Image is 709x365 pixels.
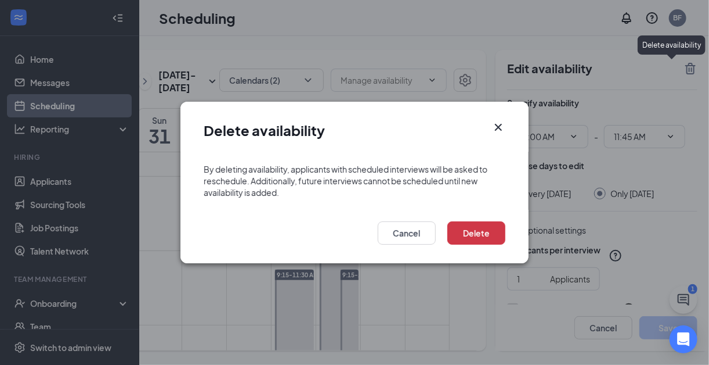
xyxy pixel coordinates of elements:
div: By deleting availability, applicants with scheduled interviews will be asked to reschedule. Addit... [204,163,505,198]
button: Cancel [378,221,436,245]
svg: Cross [491,120,505,134]
div: Open Intercom Messenger [670,325,697,353]
h1: Delete availability [204,120,325,140]
button: Close [491,120,505,134]
div: Delete availability [638,35,706,55]
button: Delete [447,221,505,245]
